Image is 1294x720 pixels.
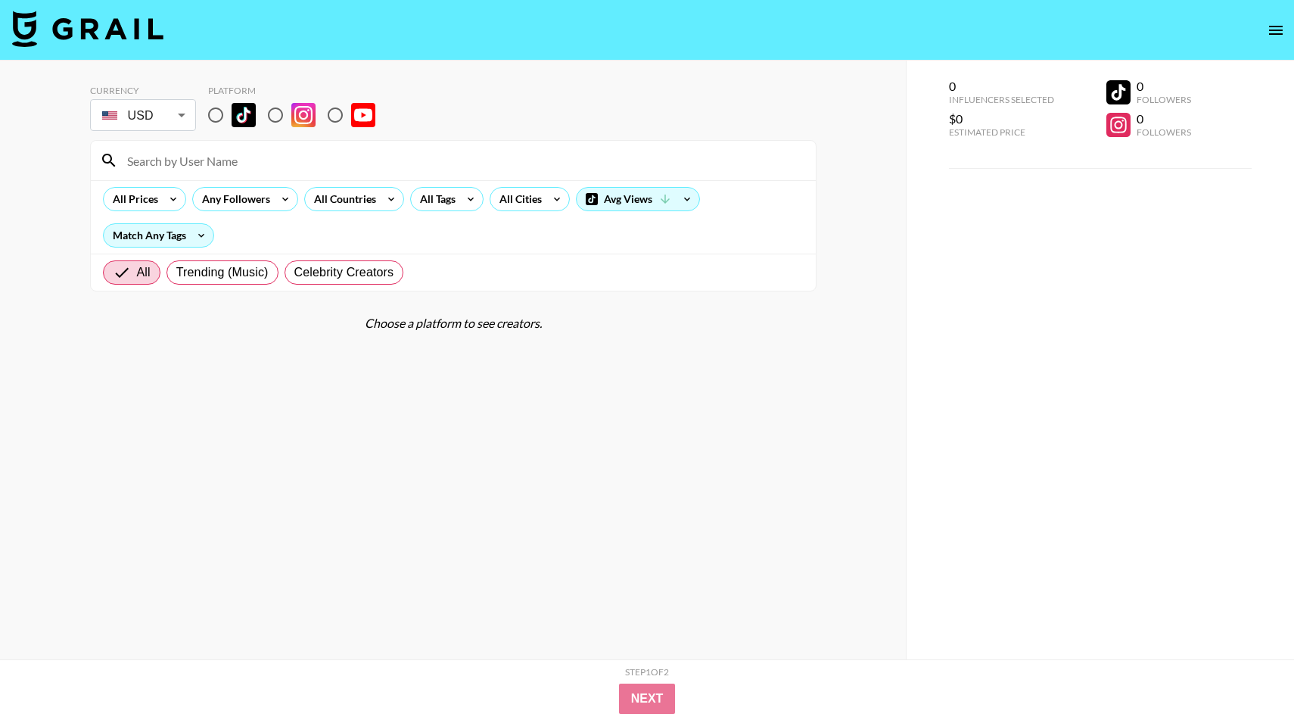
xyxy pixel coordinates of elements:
div: USD [93,102,193,129]
div: 0 [1137,111,1191,126]
div: Estimated Price [949,126,1054,138]
div: Step 1 of 2 [625,666,669,678]
img: Grail Talent [12,11,163,47]
img: Instagram [291,103,316,127]
div: 0 [1137,79,1191,94]
span: Celebrity Creators [294,263,394,282]
div: Any Followers [193,188,273,210]
button: open drawer [1261,15,1291,45]
div: Choose a platform to see creators. [90,316,817,331]
div: Influencers Selected [949,94,1054,105]
div: 0 [949,79,1054,94]
iframe: Drift Widget Chat Controller [1218,644,1276,702]
div: $0 [949,111,1054,126]
img: YouTube [351,103,375,127]
div: Avg Views [577,188,699,210]
button: Next [619,684,676,714]
div: All Tags [411,188,459,210]
div: All Countries [305,188,379,210]
div: Match Any Tags [104,224,213,247]
img: TikTok [232,103,256,127]
div: Platform [208,85,387,96]
span: Trending (Music) [176,263,269,282]
div: All Cities [490,188,545,210]
span: All [137,263,151,282]
div: Followers [1137,94,1191,105]
div: All Prices [104,188,161,210]
div: Followers [1137,126,1191,138]
div: Currency [90,85,196,96]
input: Search by User Name [118,148,807,173]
